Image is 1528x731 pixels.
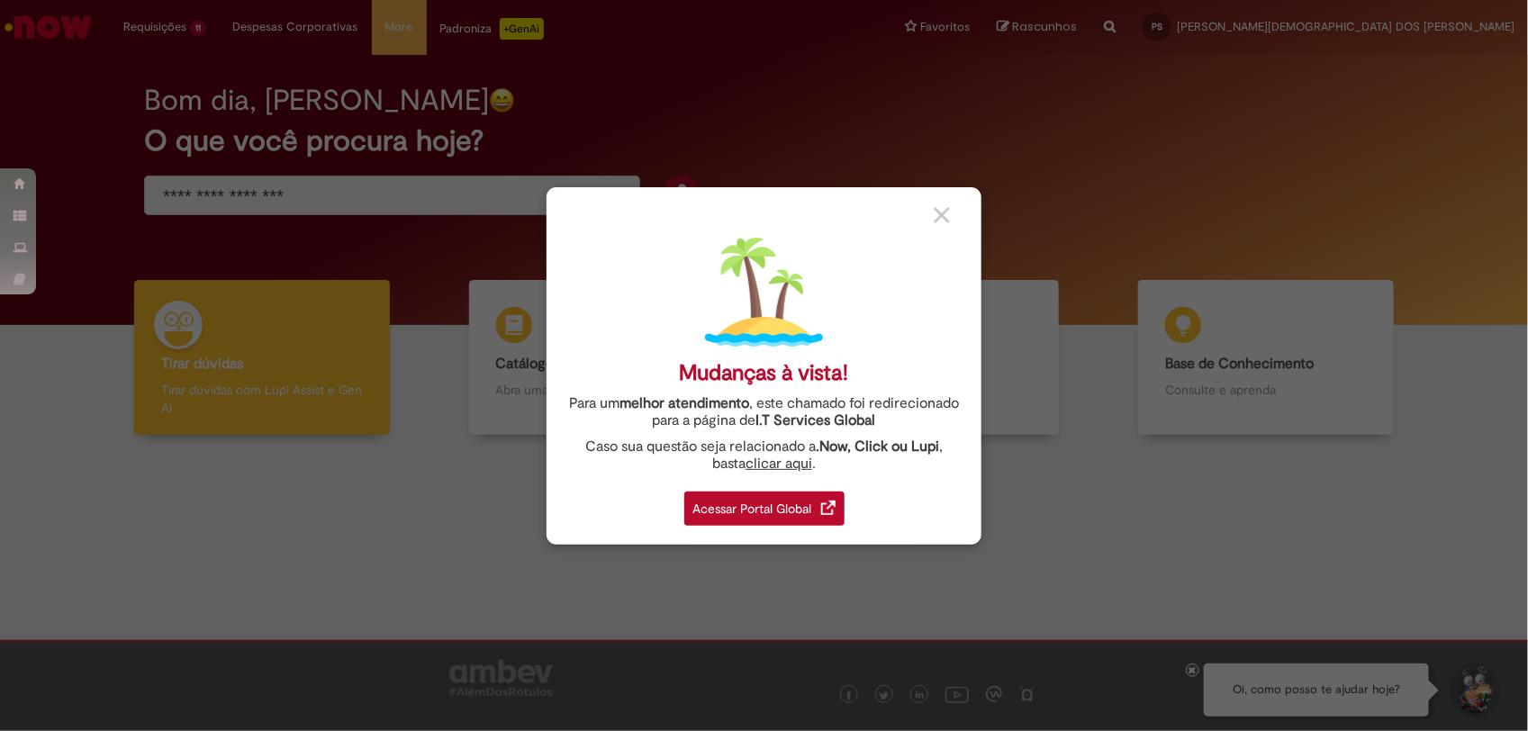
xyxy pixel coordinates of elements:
[816,438,939,456] strong: .Now, Click ou Lupi
[934,207,950,223] img: close_button_grey.png
[821,501,836,515] img: redirect_link.png
[705,233,823,351] img: island.png
[684,482,845,526] a: Acessar Portal Global
[560,395,968,429] div: Para um , este chamado foi redirecionado para a página de
[746,445,812,473] a: clicar aqui
[756,402,876,429] a: I.T Services Global
[680,360,849,386] div: Mudanças à vista!
[560,438,968,473] div: Caso sua questão seja relacionado a , basta .
[619,394,749,412] strong: melhor atendimento
[684,492,845,526] div: Acessar Portal Global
